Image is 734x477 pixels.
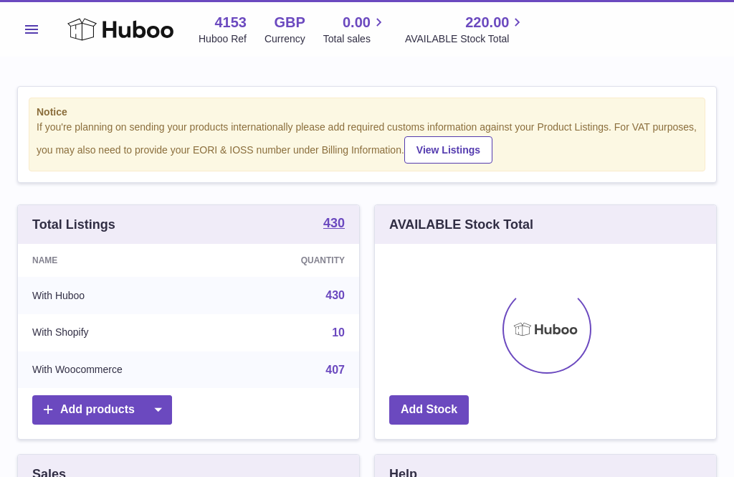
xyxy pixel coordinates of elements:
[18,314,229,351] td: With Shopify
[332,326,345,339] a: 10
[229,244,359,277] th: Quantity
[389,395,469,425] a: Add Stock
[214,13,247,32] strong: 4153
[18,244,229,277] th: Name
[37,105,697,119] strong: Notice
[325,289,345,301] a: 430
[323,13,387,46] a: 0.00 Total sales
[465,13,509,32] span: 220.00
[18,277,229,314] td: With Huboo
[199,32,247,46] div: Huboo Ref
[325,364,345,376] a: 407
[405,32,526,46] span: AVAILABLE Stock Total
[264,32,305,46] div: Currency
[405,13,526,46] a: 220.00 AVAILABLE Stock Total
[32,216,115,233] h3: Total Listings
[274,13,305,32] strong: GBP
[323,32,387,46] span: Total sales
[323,217,345,232] a: 430
[18,351,229,389] td: With Woocommerce
[404,136,492,164] a: View Listings
[323,217,345,230] strong: 430
[343,13,371,32] span: 0.00
[37,121,697,164] div: If you're planning on sending your products internationally please add required customs informati...
[32,395,172,425] a: Add products
[389,216,533,233] h3: AVAILABLE Stock Total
